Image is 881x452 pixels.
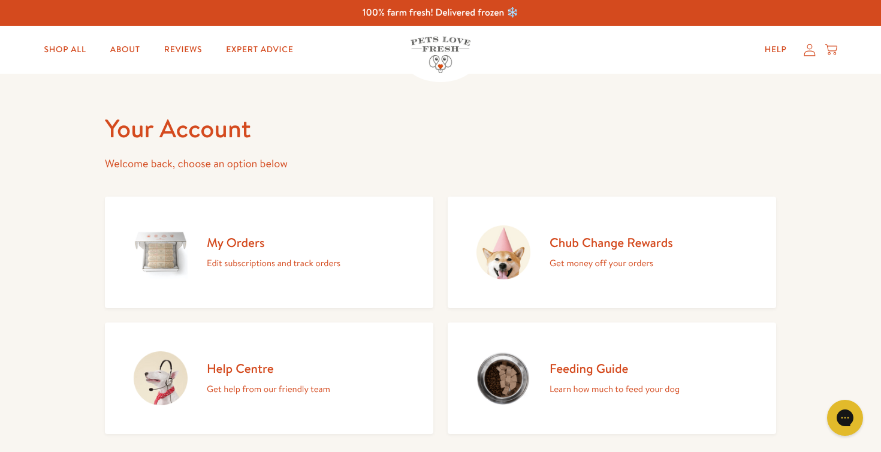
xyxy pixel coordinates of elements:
[105,323,433,434] a: Help Centre Get help from our friendly team
[105,155,776,173] p: Welcome back, choose an option below
[448,197,776,308] a: Chub Change Rewards Get money off your orders
[207,234,340,251] h2: My Orders
[207,381,330,397] p: Get help from our friendly team
[755,38,796,62] a: Help
[101,38,150,62] a: About
[207,360,330,376] h2: Help Centre
[550,381,680,397] p: Learn how much to feed your dog
[216,38,303,62] a: Expert Advice
[207,255,340,271] p: Edit subscriptions and track orders
[155,38,212,62] a: Reviews
[550,360,680,376] h2: Feeding Guide
[550,234,673,251] h2: Chub Change Rewards
[448,323,776,434] a: Feeding Guide Learn how much to feed your dog
[105,112,776,145] h1: Your Account
[411,37,470,73] img: Pets Love Fresh
[550,255,673,271] p: Get money off your orders
[821,396,869,440] iframe: Gorgias live chat messenger
[105,197,433,308] a: My Orders Edit subscriptions and track orders
[35,38,96,62] a: Shop All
